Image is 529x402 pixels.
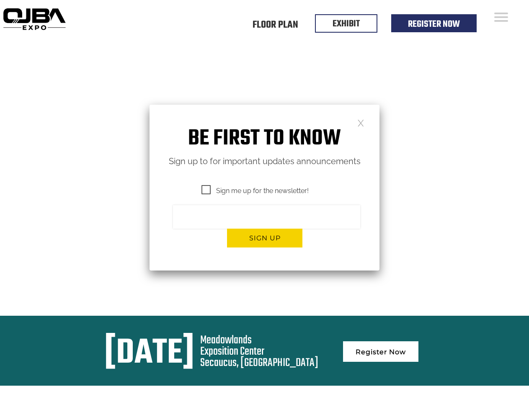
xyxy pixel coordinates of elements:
span: Sign me up for the newsletter! [201,186,309,196]
h1: Be first to know [150,126,379,152]
button: Sign up [227,229,302,247]
a: Register Now [408,17,460,31]
a: Register Now [343,341,418,362]
a: EXHIBIT [333,17,360,31]
div: Meadowlands Exposition Center Secaucus, [GEOGRAPHIC_DATA] [200,335,318,368]
a: Close [357,119,364,126]
p: Sign up to for important updates announcements [150,154,379,169]
div: [DATE] [104,335,194,373]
